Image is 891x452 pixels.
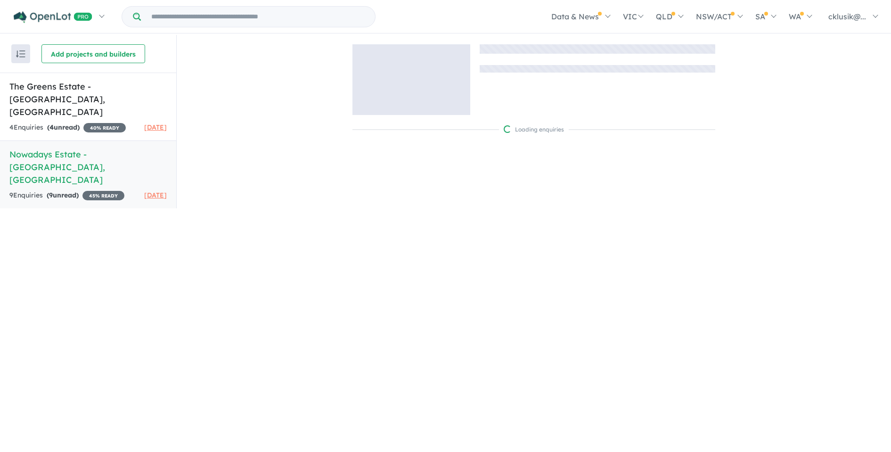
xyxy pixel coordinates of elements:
img: Openlot PRO Logo White [14,11,92,23]
div: Loading enquiries [504,125,564,134]
span: [DATE] [144,123,167,131]
span: 45 % READY [82,191,124,200]
span: 40 % READY [83,123,126,132]
div: 4 Enquir ies [9,122,126,133]
h5: Nowadays Estate - [GEOGRAPHIC_DATA] , [GEOGRAPHIC_DATA] [9,148,167,186]
div: 9 Enquir ies [9,190,124,201]
span: [DATE] [144,191,167,199]
input: Try estate name, suburb, builder or developer [143,7,373,27]
h5: The Greens Estate - [GEOGRAPHIC_DATA] , [GEOGRAPHIC_DATA] [9,80,167,118]
span: 4 [49,123,54,131]
img: sort.svg [16,50,25,58]
strong: ( unread) [47,191,79,199]
span: cklusik@... [828,12,866,21]
button: Add projects and builders [41,44,145,63]
strong: ( unread) [47,123,80,131]
span: 9 [49,191,53,199]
